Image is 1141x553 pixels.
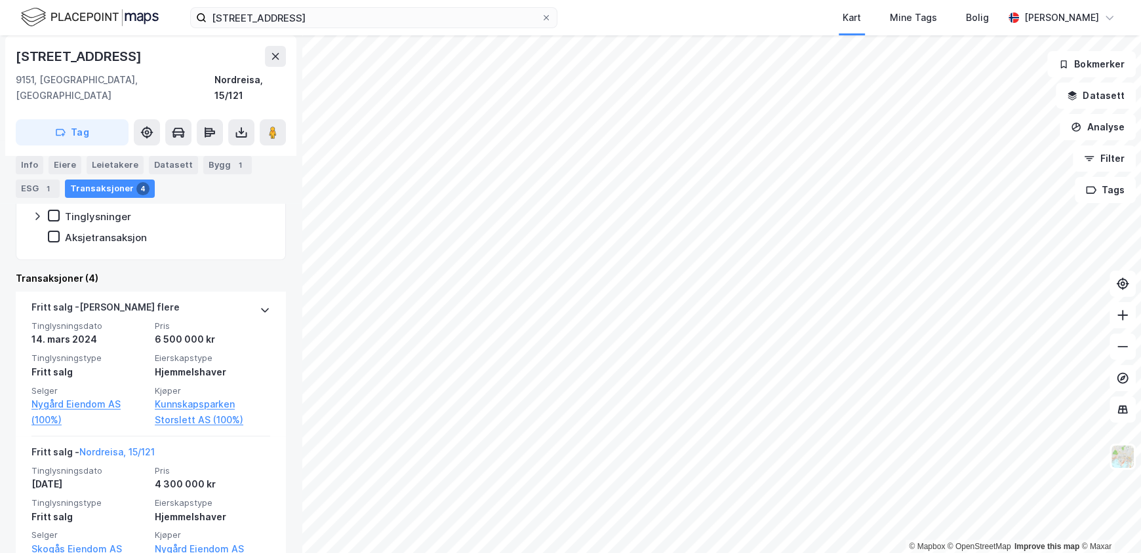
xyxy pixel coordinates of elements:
[16,156,43,174] div: Info
[155,476,270,492] div: 4 300 000 kr
[1060,114,1136,140] button: Analyse
[31,385,147,396] span: Selger
[233,159,247,172] div: 1
[31,529,147,541] span: Selger
[843,10,861,26] div: Kart
[203,156,252,174] div: Bygg
[65,231,147,244] div: Aksjetransaksjon
[31,497,147,508] span: Tinglysningstype
[155,320,270,332] span: Pris
[79,446,155,457] a: Nordreisa, 15/121
[1075,490,1141,553] div: Kontrollprogram for chat
[31,364,147,380] div: Fritt salg
[155,353,270,364] span: Eierskapstype
[155,332,270,347] div: 6 500 000 kr
[41,182,54,195] div: 1
[155,497,270,508] span: Eierskapstype
[21,6,159,29] img: logo.f888ab2527a4732fd821a326f86c7f29.svg
[31,465,147,476] span: Tinglysningsdato
[65,180,155,198] div: Transaksjoner
[1014,542,1079,551] a: Improve this map
[31,444,155,465] div: Fritt salg -
[1110,444,1135,469] img: Z
[16,180,60,198] div: ESG
[49,156,81,174] div: Eiere
[31,299,180,320] div: Fritt salg - [PERSON_NAME] flere
[948,542,1011,551] a: OpenStreetMap
[1075,177,1136,203] button: Tags
[31,476,147,492] div: [DATE]
[214,72,286,104] div: Nordreisa, 15/121
[1024,10,1099,26] div: [PERSON_NAME]
[155,509,270,525] div: Hjemmelshaver
[155,529,270,541] span: Kjøper
[149,156,198,174] div: Datasett
[65,210,131,223] div: Tinglysninger
[31,332,147,347] div: 14. mars 2024
[16,72,214,104] div: 9151, [GEOGRAPHIC_DATA], [GEOGRAPHIC_DATA]
[31,396,147,428] a: Nygård Eiendom AS (100%)
[16,46,144,67] div: [STREET_ADDRESS]
[966,10,989,26] div: Bolig
[16,119,129,145] button: Tag
[1056,83,1136,109] button: Datasett
[87,156,144,174] div: Leietakere
[136,182,150,195] div: 4
[31,509,147,525] div: Fritt salg
[207,8,541,28] input: Søk på adresse, matrikkel, gårdeiere, leietakere eller personer
[1073,145,1136,172] button: Filter
[155,396,270,428] a: Kunnskapsparken Storslett AS (100%)
[155,364,270,380] div: Hjemmelshaver
[1047,51,1136,77] button: Bokmerker
[890,10,937,26] div: Mine Tags
[155,385,270,396] span: Kjøper
[31,320,147,332] span: Tinglysningsdato
[1075,490,1141,553] iframe: Chat Widget
[909,542,945,551] a: Mapbox
[31,353,147,364] span: Tinglysningstype
[155,465,270,476] span: Pris
[16,271,286,286] div: Transaksjoner (4)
